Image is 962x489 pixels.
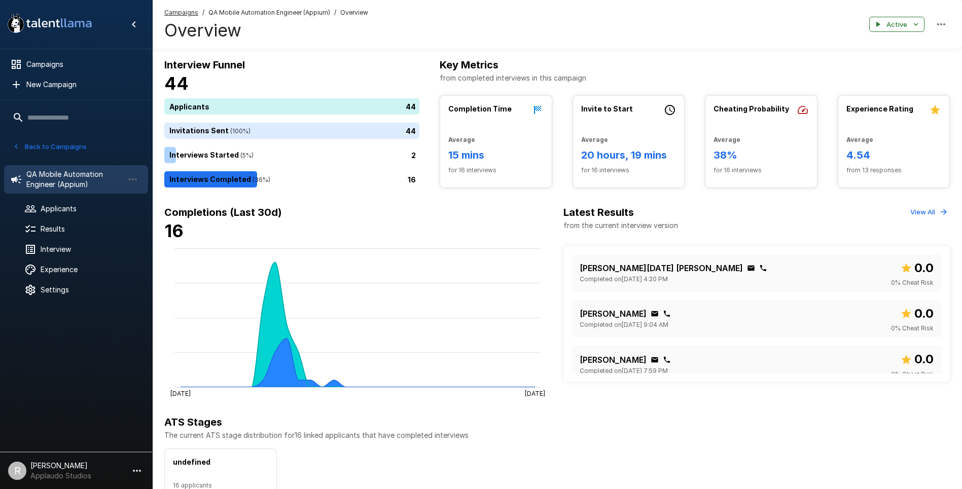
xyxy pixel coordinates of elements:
[334,8,336,18] span: /
[448,147,544,163] h6: 15 mins
[164,430,950,440] p: The current ATS stage distribution for 16 linked applicants that have completed interviews
[846,136,873,143] b: Average
[714,147,809,163] h6: 38%
[759,264,767,272] div: Click to copy
[891,369,934,380] span: 0 % Cheat Risk
[891,278,934,288] span: 0 % Cheat Risk
[581,104,633,113] b: Invite to Start
[170,389,191,397] tspan: [DATE]
[340,8,368,18] span: Overview
[164,220,184,241] b: 16
[581,147,676,163] h6: 20 hours, 19 mins
[914,352,934,366] b: 0.0
[164,20,368,41] h4: Overview
[440,73,950,83] p: from completed interviews in this campaign
[580,274,668,284] span: Completed on [DATE] 4:20 PM
[900,350,934,369] span: Overall score out of 10
[714,165,809,175] span: for 16 interviews
[173,458,210,466] b: undefined
[448,165,544,175] span: for 16 interviews
[580,366,668,376] span: Completed on [DATE] 7:59 PM
[563,220,678,231] p: from the current interview version
[908,204,950,220] button: View All
[846,104,913,113] b: Experience Rating
[714,136,740,143] b: Average
[580,262,743,274] p: [PERSON_NAME][DATE] [PERSON_NAME]
[411,150,416,161] p: 2
[580,308,647,320] p: [PERSON_NAME]
[406,126,416,136] p: 44
[164,59,245,71] b: Interview Funnel
[914,306,934,321] b: 0.0
[525,389,545,397] tspan: [DATE]
[900,258,934,278] span: Overall score out of 10
[581,136,608,143] b: Average
[580,354,647,366] p: [PERSON_NAME]
[164,9,198,16] u: Campaigns
[406,101,416,112] p: 44
[914,260,934,275] b: 0.0
[663,310,671,318] div: Click to copy
[846,147,942,163] h6: 4.54
[663,356,671,364] div: Click to copy
[846,165,942,175] span: from 13 responses
[164,73,189,94] b: 44
[164,416,222,428] b: ATS Stages
[747,264,755,272] div: Click to copy
[448,104,512,113] b: Completion Time
[869,17,924,32] button: Active
[440,59,498,71] b: Key Metrics
[202,8,204,18] span: /
[164,206,282,218] b: Completions (Last 30d)
[651,356,659,364] div: Click to copy
[714,104,789,113] b: Cheating Probability
[900,304,934,323] span: Overall score out of 10
[408,174,416,185] p: 16
[563,206,634,218] b: Latest Results
[208,8,330,18] span: QA Mobile Automation Engineer (Appium)
[448,136,475,143] b: Average
[891,323,934,333] span: 0 % Cheat Risk
[580,320,668,330] span: Completed on [DATE] 9:04 AM
[581,165,676,175] span: for 16 interviews
[651,310,659,318] div: Click to copy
